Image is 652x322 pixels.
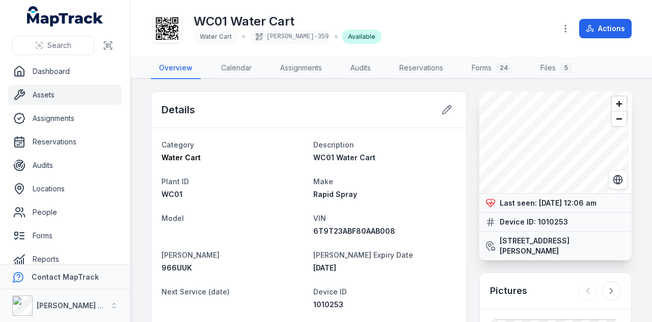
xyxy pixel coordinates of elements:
span: VIN [313,214,326,222]
a: Calendar [213,58,260,79]
a: Assignments [8,108,122,129]
button: Switch to Satellite View [608,170,628,189]
span: 966UUK [161,263,192,272]
div: [PERSON_NAME]-359 [249,30,331,44]
canvas: Map [479,91,629,193]
span: Make [313,177,333,186]
button: Actions [579,19,632,38]
h2: Details [161,103,195,117]
strong: [STREET_ADDRESS][PERSON_NAME] [500,236,626,256]
a: Files5 [532,58,580,79]
span: WC01 Water Cart [313,153,375,162]
div: 5 [560,62,572,74]
span: Rapid Spray [313,190,357,199]
h1: WC01 Water Cart [194,13,382,30]
span: Search [47,40,71,51]
span: Water Cart [200,33,232,40]
a: Dashboard [8,61,122,82]
span: Water Cart [161,153,201,162]
div: 24 [496,62,512,74]
a: People [8,202,122,222]
a: Audits [342,58,379,79]
strong: Contact MapTrack [32,273,99,281]
time: 06/04/2026, 10:00:00 am [313,263,336,272]
button: Zoom out [612,111,627,126]
span: 6T9T23ABF80AAB008 [313,227,395,235]
span: Plant ID [161,177,189,186]
span: WC01 [161,190,182,199]
a: Audits [8,155,122,176]
span: Next Service (date) [161,287,230,296]
strong: 1010253 [538,217,568,227]
span: Category [161,140,194,149]
a: Reservations [8,132,122,152]
strong: Last seen: [500,198,537,208]
a: MapTrack [27,6,103,27]
span: [DATE] 12:06 am [539,199,596,207]
a: Forms [8,226,122,246]
span: Device ID [313,287,347,296]
div: Available [342,30,382,44]
a: Reservations [391,58,451,79]
span: Description [313,140,354,149]
time: 04/09/2025, 12:06:09 am [539,199,596,207]
strong: [PERSON_NAME] Group [37,301,120,310]
strong: Device ID: [500,217,536,227]
span: Model [161,214,184,222]
a: Forms24 [464,58,520,79]
a: Reports [8,249,122,269]
a: Assets [8,85,122,105]
button: Zoom in [612,96,627,111]
a: Overview [151,58,201,79]
span: [PERSON_NAME] Expiry Date [313,251,413,259]
button: Search [12,36,94,55]
a: Locations [8,179,122,199]
span: [DATE] [313,263,336,272]
a: Assignments [272,58,330,79]
span: [PERSON_NAME] [161,251,220,259]
h3: Pictures [490,284,527,298]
